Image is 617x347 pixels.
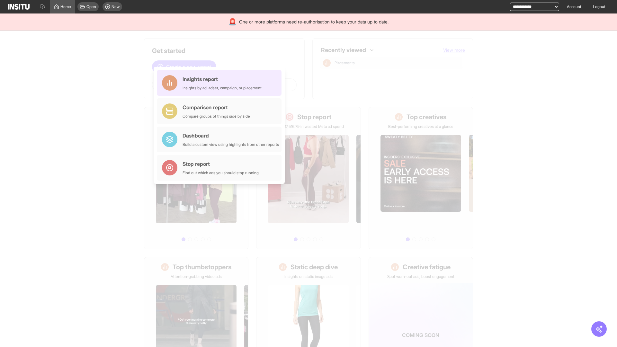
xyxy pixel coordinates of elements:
[183,160,259,168] div: Stop report
[183,132,279,139] div: Dashboard
[8,4,30,10] img: Logo
[112,4,120,9] span: New
[86,4,96,9] span: Open
[183,85,262,91] div: Insights by ad, adset, campaign, or placement
[183,170,259,175] div: Find out which ads you should stop running
[228,17,237,26] div: 🚨
[183,142,279,147] div: Build a custom view using highlights from other reports
[60,4,71,9] span: Home
[183,114,250,119] div: Compare groups of things side by side
[239,19,389,25] span: One or more platforms need re-authorisation to keep your data up to date.
[183,75,262,83] div: Insights report
[183,103,250,111] div: Comparison report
